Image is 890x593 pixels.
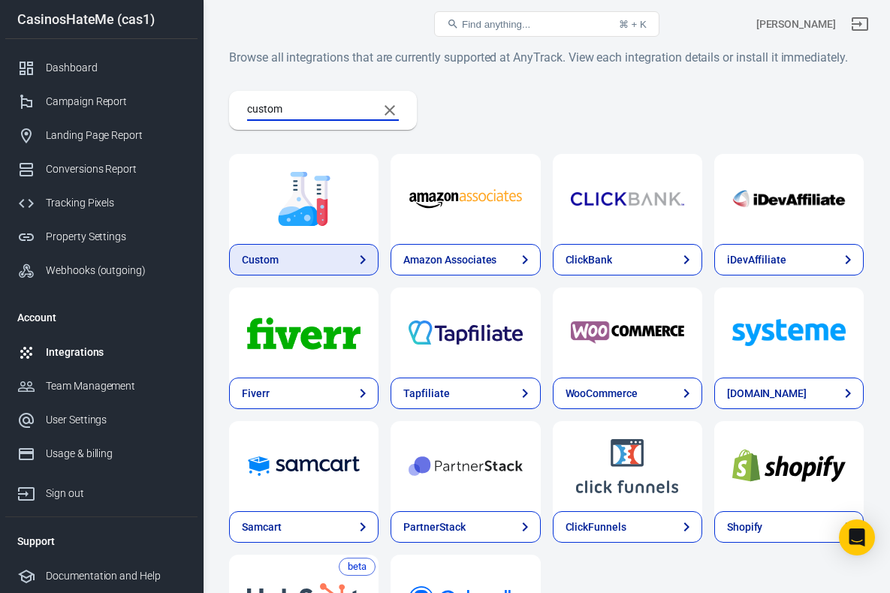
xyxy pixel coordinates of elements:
a: Webhooks (outgoing) [5,254,198,287]
a: Fiverr [229,378,379,409]
div: Dashboard [46,60,186,76]
img: Fiverr [247,306,361,360]
a: ClickBank [553,244,702,275]
a: Integrations [5,336,198,369]
a: PartnerStack [391,511,540,543]
div: Conversions Report [46,161,186,177]
div: iDevAffiliate [727,252,786,268]
li: Account [5,300,198,336]
img: Shopify [732,439,846,493]
div: Amazon Associates [403,252,496,268]
a: Tapfiliate [391,378,540,409]
img: ClickBank [571,172,684,226]
div: CasinosHateMe (cas1) [5,13,198,26]
a: Sign out [5,471,198,510]
button: Find anything...⌘ + K [434,11,659,37]
div: Documentation and Help [46,568,186,584]
div: Account id: 9RiZtmqJ [756,17,836,32]
a: WooCommerce [553,378,702,409]
div: PartnerStack [403,519,465,535]
li: Support [5,523,198,559]
a: PartnerStack [391,421,540,511]
img: Custom [247,172,361,226]
a: ClickBank [553,154,702,244]
a: Shopify [714,421,864,511]
a: Systeme.io [714,287,864,378]
a: Amazon Associates [391,154,540,244]
a: Tracking Pixels [5,186,198,220]
img: Samcart [247,439,361,493]
a: Tapfiliate [391,287,540,378]
a: Property Settings [5,220,198,254]
img: PartnerStack [409,439,522,493]
a: Team Management [5,369,198,403]
a: Samcart [229,511,379,543]
div: [DOMAIN_NAME] [727,386,807,402]
a: Custom [229,154,379,244]
a: ClickFunnels [553,421,702,511]
div: Property Settings [46,229,186,245]
h6: Browse all integrations that are currently supported at AnyTrack. View each integration details o... [229,48,864,67]
div: Fiverr [242,386,270,402]
div: Shopify [727,519,763,535]
a: Sign out [842,6,878,42]
div: Webhooks (outgoing) [46,263,186,278]
a: [DOMAIN_NAME] [714,378,864,409]
img: Systeme.io [732,306,846,360]
div: ClickBank [566,252,613,268]
button: Clear Search [372,92,408,128]
div: ⌘ + K [619,19,647,30]
a: Campaign Report [5,85,198,119]
div: Landing Page Report [46,128,186,143]
div: Samcart [242,519,282,535]
a: ClickFunnels [553,511,702,543]
div: Tracking Pixels [46,195,186,211]
a: iDevAffiliate [714,244,864,275]
div: ClickFunnels [566,519,626,535]
img: Tapfiliate [409,306,522,360]
img: Amazon Associates [409,172,522,226]
div: Custom [242,252,279,268]
a: User Settings [5,403,198,437]
a: Fiverr [229,287,379,378]
a: Dashboard [5,51,198,85]
a: WooCommerce [553,287,702,378]
span: Find anything... [462,19,530,30]
a: Usage & billing [5,437,198,471]
a: Custom [229,244,379,275]
img: ClickFunnels [571,439,684,493]
div: Integrations [46,345,186,360]
a: Amazon Associates [391,244,540,275]
img: WooCommerce [571,306,684,360]
div: Campaign Report [46,94,186,110]
a: Conversions Report [5,152,198,186]
div: Sign out [46,486,186,501]
div: WooCommerce [566,386,638,402]
div: Open Intercom Messenger [839,519,875,555]
a: iDevAffiliate [714,154,864,244]
a: Shopify [714,511,864,543]
input: Search... [247,101,366,120]
img: iDevAffiliate [732,172,846,226]
div: Usage & billing [46,446,186,462]
a: Samcart [229,421,379,511]
a: Landing Page Report [5,119,198,152]
div: Team Management [46,378,186,394]
div: User Settings [46,412,186,428]
div: Tapfiliate [403,386,450,402]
